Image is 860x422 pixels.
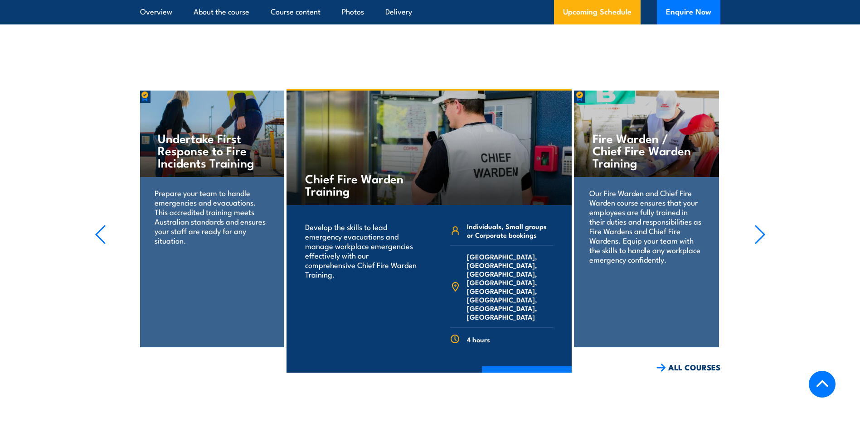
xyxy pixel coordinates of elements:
[593,132,700,168] h4: Fire Warden / Chief Fire Warden Training
[589,188,703,264] p: Our Fire Warden and Chief Fire Warden course ensures that your employees are fully trained in the...
[482,366,572,390] a: COURSE DETAILS
[155,188,268,245] p: Prepare your team to handle emergencies and evacuations. This accredited training meets Australia...
[467,335,490,344] span: 4 hours
[656,362,720,373] a: ALL COURSES
[467,222,553,239] span: Individuals, Small groups or Corporate bookings
[305,172,412,197] h4: Chief Fire Warden Training
[305,222,417,279] p: Develop the skills to lead emergency evacuations and manage workplace emergencies effectively wit...
[158,132,265,168] h4: Undertake First Response to Fire Incidents Training
[467,252,553,321] span: [GEOGRAPHIC_DATA], [GEOGRAPHIC_DATA], [GEOGRAPHIC_DATA], [GEOGRAPHIC_DATA], [GEOGRAPHIC_DATA], [G...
